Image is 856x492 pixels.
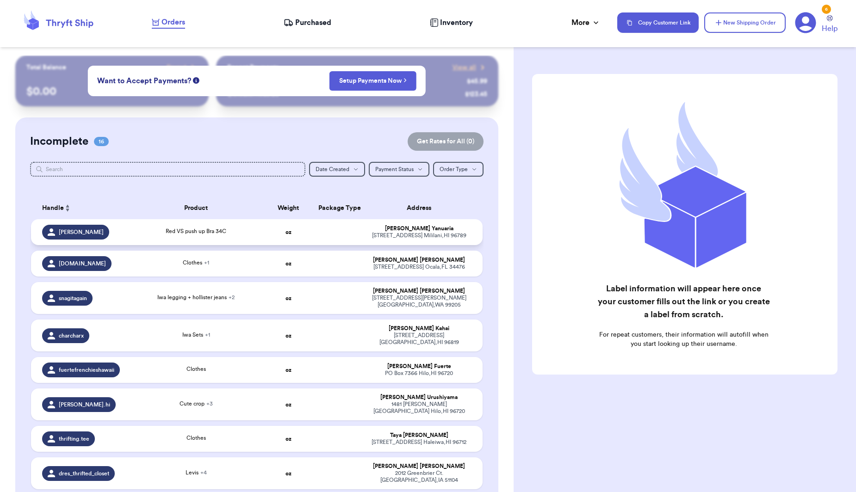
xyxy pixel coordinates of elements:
[313,197,361,219] th: Package Type
[200,470,207,475] span: + 4
[59,435,89,443] span: thrifting.tee
[167,63,186,72] span: Payout
[295,17,331,28] span: Purchased
[227,63,279,72] p: Recent Payments
[375,166,414,172] span: Payment Status
[285,367,292,373] strong: oz
[704,12,786,33] button: New Shipping Order
[366,225,471,232] div: [PERSON_NAME] Yanuaria
[182,332,210,338] span: Iwa Sets
[59,228,104,236] span: [PERSON_NAME]
[152,17,185,29] a: Orders
[186,366,206,372] span: Clothes
[97,75,191,86] span: Want to Accept Payments?
[571,17,601,28] div: More
[59,260,106,267] span: [DOMAIN_NAME]
[316,166,349,172] span: Date Created
[186,435,206,441] span: Clothes
[285,229,292,235] strong: oz
[285,333,292,338] strong: oz
[59,295,87,302] span: snagitagain
[366,394,471,401] div: [PERSON_NAME] Urushiyama
[430,17,473,28] a: Inventory
[433,162,484,177] button: Order Type
[26,84,197,99] p: $ 0.00
[285,402,292,407] strong: oz
[64,203,71,214] button: Sort ascending
[329,71,417,91] button: Setup Payments Now
[453,63,487,72] a: View all
[186,470,207,475] span: Levis
[366,295,471,308] div: [STREET_ADDRESS][PERSON_NAME] [GEOGRAPHIC_DATA] , WA 99205
[30,162,305,177] input: Search
[467,77,487,86] div: $ 45.99
[366,232,471,239] div: [STREET_ADDRESS] Mililani , HI 96789
[26,63,66,72] p: Total Balance
[366,288,471,295] div: [PERSON_NAME] [PERSON_NAME]
[366,325,471,332] div: [PERSON_NAME] Kahai
[369,162,429,177] button: Payment Status
[339,76,407,86] a: Setup Payments Now
[366,257,471,264] div: [PERSON_NAME] [PERSON_NAME]
[361,197,482,219] th: Address
[822,5,831,14] div: 6
[59,332,84,339] span: charcharx
[366,401,471,415] div: 1481 [PERSON_NAME][GEOGRAPHIC_DATA] Hilo , HI 96720
[167,63,198,72] a: Payout
[366,332,471,346] div: [STREET_ADDRESS] [GEOGRAPHIC_DATA] , HI 96819
[366,463,471,470] div: [PERSON_NAME] [PERSON_NAME]
[206,401,213,406] span: + 3
[59,470,109,477] span: dres_thrifted_closet
[205,332,210,338] span: + 1
[366,363,471,370] div: [PERSON_NAME] Fuerte
[285,261,292,266] strong: oz
[59,401,110,408] span: [PERSON_NAME].hi
[366,264,471,271] div: [STREET_ADDRESS] Ocala , FL 34476
[440,166,468,172] span: Order Type
[166,228,226,234] span: Red VS push up Bra 34C
[597,330,770,349] p: For repeat customers, their information will autofill when you start looking up their username.
[161,17,185,28] span: Orders
[822,23,837,34] span: Help
[795,12,816,33] a: 6
[183,260,209,265] span: Clothes
[30,134,88,149] h2: Incomplete
[366,432,471,439] div: Taya [PERSON_NAME]
[94,137,109,146] span: 16
[822,15,837,34] a: Help
[264,197,313,219] th: Weight
[59,366,114,374] span: fuertefrenchieshawaii
[408,132,484,151] button: Get Rates for All (0)
[285,436,292,442] strong: oz
[285,295,292,301] strong: oz
[204,260,209,265] span: + 1
[309,162,365,177] button: Date Created
[597,282,770,321] h2: Label information will appear here once your customer fills out the link or you create a label fr...
[285,471,292,476] strong: oz
[229,295,235,300] span: + 2
[366,470,471,484] div: 2012 Greenbrier Ct. [GEOGRAPHIC_DATA] , IA 51104
[284,17,331,28] a: Purchased
[42,203,64,213] span: Handle
[465,90,487,99] div: $ 123.45
[366,370,471,377] div: PO Box 7366 Hilo , HI 96720
[453,63,476,72] span: View all
[440,17,473,28] span: Inventory
[617,12,699,33] button: Copy Customer Link
[128,197,264,219] th: Product
[180,401,213,406] span: Cute crop
[366,439,471,446] div: [STREET_ADDRESS] Haleiwa , HI 96712
[157,295,235,300] span: Iwa legging + hollister jeans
